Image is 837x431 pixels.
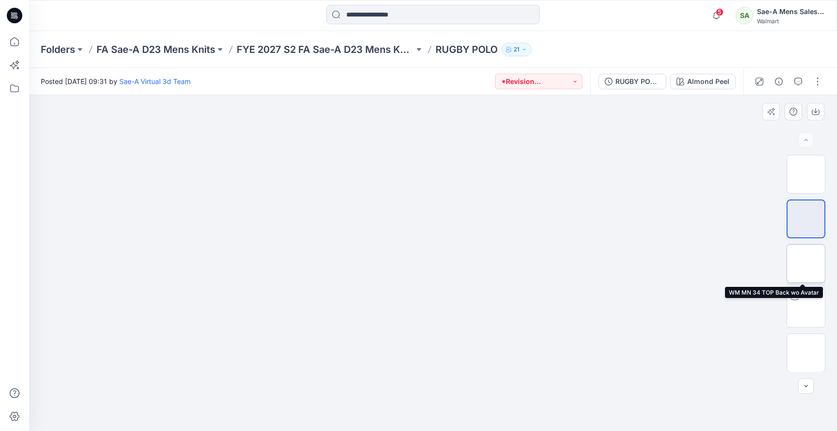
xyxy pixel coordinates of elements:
a: Folders [41,43,75,56]
a: Sae-A Virtual 3d Team [119,77,191,85]
button: Almond Peel [670,74,736,89]
div: Almond Peel [687,76,729,87]
a: FYE 2027 S2 FA Sae-A D23 Mens Knits [237,43,414,56]
button: Details [771,74,787,89]
button: RUGBY POLO_REV_UNBUTTONED [598,74,666,89]
span: 5 [716,8,724,16]
p: RUGBY POLO [435,43,498,56]
div: RUGBY POLO_REV_UNBUTTONED [615,76,660,87]
div: SA [736,7,753,24]
button: 21 [501,43,531,56]
a: FA Sae-A D23 Mens Knits [97,43,215,56]
div: Walmart [757,17,825,25]
span: Posted [DATE] 09:31 by [41,76,191,86]
p: 21 [514,44,519,55]
div: Sae-A Mens Sales Team [757,6,825,17]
